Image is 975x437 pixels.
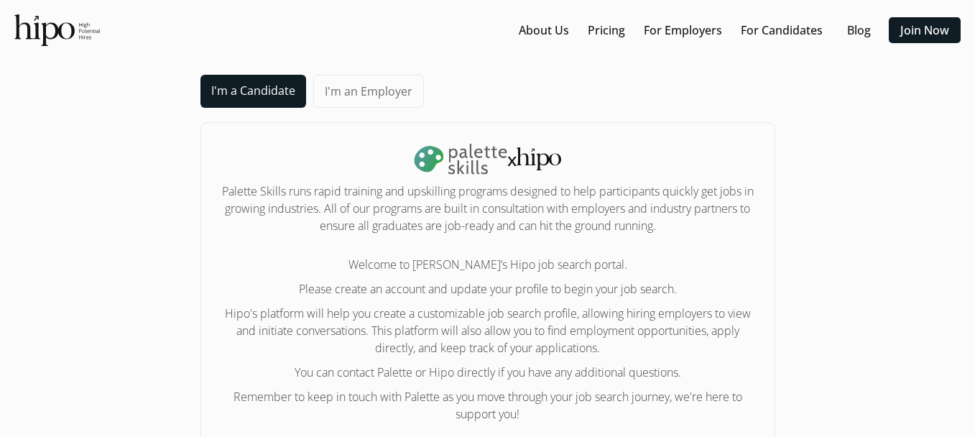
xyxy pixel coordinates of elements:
[313,75,424,108] a: I'm an Employer
[517,147,560,170] img: svg+xml,%3c
[513,17,575,43] button: About Us
[221,256,754,273] p: Welcome to [PERSON_NAME]’s Hipo job search portal.
[588,22,625,39] a: Pricing
[582,17,631,43] button: Pricing
[638,17,728,43] button: For Employers
[836,17,882,43] button: Blog
[221,305,754,356] p: Hipo's platform will help you create a customizable job search profile, allowing hiring employers...
[519,22,569,39] a: About Us
[900,22,949,39] a: Join Now
[221,280,754,298] p: Please create an account and update your profile to begin your job search.
[221,143,754,175] h1: x
[200,75,306,108] a: I'm a Candidate
[221,364,754,381] p: You can contact Palette or Hipo directly if you have any additional questions.
[221,183,754,234] h2: Palette Skills runs rapid training and upskilling programs designed to help participants quickly ...
[741,22,823,39] a: For Candidates
[847,22,871,39] a: Blog
[735,17,828,43] button: For Candidates
[221,388,754,423] p: Remember to keep in touch with Palette as you move through your job search journey, we're here to...
[644,22,722,39] a: For Employers
[14,14,100,46] img: official-logo
[414,143,507,175] img: palette-logo-DLm18L25.png
[889,17,961,43] button: Join Now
